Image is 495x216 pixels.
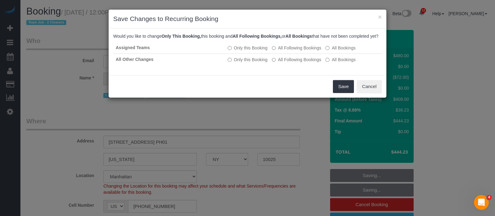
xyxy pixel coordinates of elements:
b: All Following Bookings, [233,34,282,39]
input: Only this Booking [228,46,232,50]
strong: Assigned Teams [116,45,150,50]
input: All Following Bookings [272,58,276,62]
label: This and all the bookings after it will be changed. [272,57,321,63]
label: All bookings that have not been completed yet will be changed. [325,57,355,63]
label: All other bookings in the series will remain the same. [228,57,268,63]
button: Save [333,80,354,93]
label: This and all the bookings after it will be changed. [272,45,321,51]
b: Only This Booking, [161,34,201,39]
p: Would you like to change this booking and or that have not been completed yet? [113,33,382,39]
label: All other bookings in the series will remain the same. [228,45,268,51]
label: All bookings that have not been completed yet will be changed. [325,45,355,51]
b: All Bookings [286,34,312,39]
button: Cancel [357,80,382,93]
input: All Bookings [325,46,329,50]
input: All Following Bookings [272,46,276,50]
input: Only this Booking [228,58,232,62]
span: 4 [487,195,492,200]
button: × [378,14,382,20]
strong: All Other Changes [116,57,153,62]
h3: Save Changes to Recurring Booking [113,14,382,23]
input: All Bookings [325,58,329,62]
iframe: Intercom live chat [474,195,489,210]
